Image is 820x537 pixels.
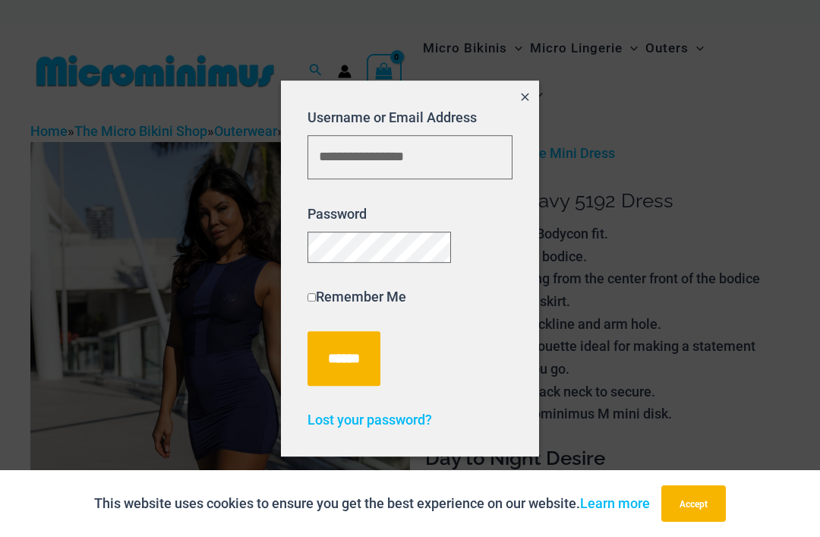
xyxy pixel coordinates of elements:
[661,485,726,522] button: Accept
[580,495,650,511] a: Learn more
[307,293,316,302] input: Remember Me
[512,81,539,115] button: Close popup
[307,412,432,428] a: Lost your password?
[307,206,367,222] label: Password
[94,492,650,515] p: This website uses cookies to ensure you get the best experience on our website.
[307,289,406,305] label: Remember Me
[307,109,477,125] label: Username or Email Address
